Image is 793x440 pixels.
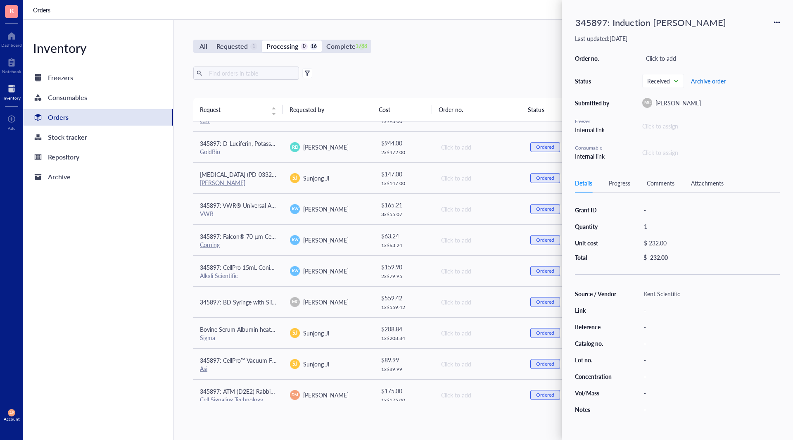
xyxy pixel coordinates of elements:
a: Orders [23,109,173,126]
div: $ 175.00 [381,386,427,395]
span: Bovine Serum Albumin heat shock fraction, pH 7, ≥98% [200,325,342,333]
div: Ordered [536,237,554,243]
div: Add [8,126,16,131]
div: 3 x $ 55.07 [381,211,427,218]
div: - [640,321,780,333]
div: Reference [575,323,617,331]
span: [PERSON_NAME] [303,236,349,244]
div: Catalog no. [575,340,617,347]
span: AP [9,411,14,414]
div: $ 159.90 [381,262,427,271]
div: 345897: Induction [PERSON_NAME] [572,13,730,31]
span: KW [292,237,298,243]
div: Details [575,178,592,188]
div: Complete [326,40,355,52]
div: Ordered [536,361,554,367]
div: Internal link [575,152,612,161]
div: All [199,40,207,52]
span: Received [647,77,677,85]
div: - [640,371,780,382]
div: 0 [301,43,308,50]
th: Request [193,98,283,121]
div: Kent Scientific [640,288,780,300]
span: DM [292,392,298,398]
div: Internal link [575,125,612,134]
a: Inventory [2,82,21,100]
div: Lot no. [575,356,617,364]
span: KW [292,206,298,212]
div: VWR [200,210,277,217]
div: 1 [640,221,780,232]
td: Click to add [434,317,524,348]
a: Corning [200,240,220,249]
span: Sunjong Ji [303,329,329,337]
div: Inventory [23,40,173,56]
div: Click to add [441,359,517,369]
div: Ordered [536,175,554,181]
div: $ 208.84 [381,324,427,333]
div: $ 63.24 [381,231,427,240]
div: - [640,387,780,399]
div: Last updated: [DATE] [575,35,780,42]
td: Click to add [434,379,524,410]
div: Orders [48,112,69,123]
div: 1 x $ 175.00 [381,397,427,404]
span: SJ [292,360,297,368]
a: Notebook [2,56,21,74]
div: Freezers [48,72,73,83]
div: $ 89.99 [381,355,427,364]
div: Total [575,254,617,261]
div: Inventory [2,95,21,100]
div: $ 232.00 [640,237,776,249]
td: Click to add [434,162,524,193]
div: Click to add [441,205,517,214]
div: 1 x $ 208.84 [381,335,427,342]
div: Sigma [200,334,277,341]
a: [PERSON_NAME] [200,178,245,187]
span: [PERSON_NAME] [303,143,349,151]
div: 1 x $ 559.42 [381,304,427,311]
a: Freezers [23,69,173,86]
span: 345897: BD Syringe with Slip ([PERSON_NAME]) Tips (Without Needle) [200,298,384,306]
div: Submitted by [575,99,612,107]
div: $ 944.00 [381,138,427,147]
span: 345897: CellPro 15mL Conical Tubes, Centrifuge Tubes, Polypropylene, Conical bottom w/ White Scre... [200,263,589,271]
span: SJ [292,329,297,337]
span: Request [200,105,266,114]
a: Repository [23,149,173,165]
a: Stock tracker [23,129,173,145]
div: segmented control [193,40,371,53]
div: Click to add [441,390,517,400]
th: Status [521,98,581,121]
input: Find orders in table [206,67,296,79]
div: Stock tracker [48,131,87,143]
a: Orders [33,5,52,14]
div: Vol/Mass [575,389,617,397]
div: Click to add [441,297,517,307]
div: Ordered [536,330,554,336]
div: - [640,304,780,316]
div: Ordered [536,206,554,212]
div: $ 165.21 [381,200,427,209]
div: Ordered [536,392,554,398]
span: [PERSON_NAME] [303,391,349,399]
div: Archive [48,171,71,183]
div: GoldBio [200,148,277,155]
span: 345897: CellPro™ Vacuum Filtration Flasks PES Membrane, 12/Case - 250 mL [200,356,399,364]
a: Asi [200,364,207,373]
div: Click to add [441,266,517,276]
div: 232.00 [650,254,668,261]
div: 1788 [358,43,365,50]
div: Status [575,77,612,85]
div: Ordered [536,299,554,305]
span: [PERSON_NAME] [303,298,349,306]
span: Archive order [691,78,726,84]
div: Quantity [575,223,617,230]
td: Click to add [434,193,524,224]
span: 345897: D-Luciferin, Potassium Salt [200,139,292,147]
div: Click to add [441,174,517,183]
div: Attachments [691,178,724,188]
span: MC [644,100,651,106]
div: Ordered [536,268,554,274]
div: Click to add [441,143,517,152]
